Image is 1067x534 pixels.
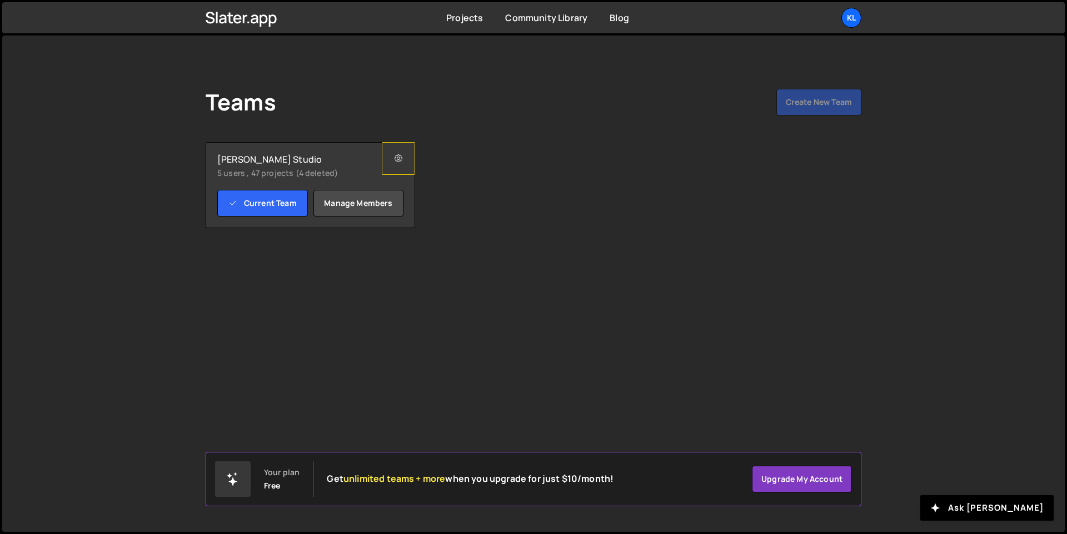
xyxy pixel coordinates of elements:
h2: Get when you upgrade for just $10/month! [327,473,614,484]
small: 5 users , 47 projects (4 deleted) [217,168,370,179]
a: Manage members [313,190,404,216]
a: Upgrade my account [752,466,852,492]
a: Blog [610,12,629,24]
button: Ask [PERSON_NAME] [920,495,1054,521]
a: Community Library [505,12,587,24]
a: Projects [446,12,483,24]
h1: Teams [206,89,276,115]
a: Current Team [217,190,308,216]
div: Your plan [264,468,300,477]
h2: [PERSON_NAME] Studio [217,154,370,165]
div: Free [264,481,281,490]
span: unlimited teams + more [343,472,446,485]
a: Kl [841,8,861,28]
